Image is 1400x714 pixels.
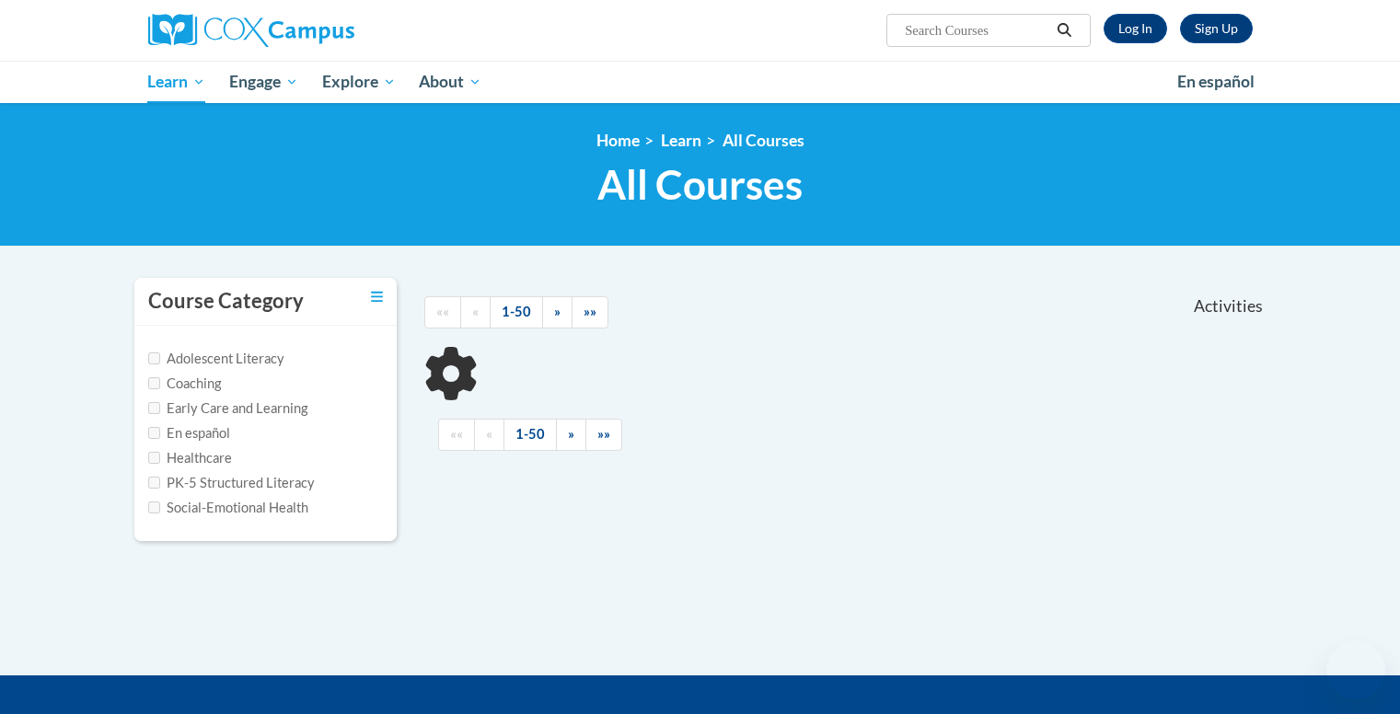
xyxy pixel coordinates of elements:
span: «« [436,304,449,319]
span: Activities [1194,296,1263,317]
input: Checkbox for Options [148,377,160,389]
input: Checkbox for Options [148,427,160,439]
span: « [486,426,492,442]
img: Cox Campus [148,14,354,47]
a: About [407,61,493,103]
span: En español [1177,72,1255,91]
button: Search [1050,19,1078,41]
a: Previous [460,296,491,328]
a: Cox Campus [148,14,498,47]
a: Home [596,131,640,150]
h3: Course Category [148,287,304,316]
label: Healthcare [148,448,232,468]
a: Begining [438,419,475,451]
a: All Courses [723,131,804,150]
input: Checkbox for Options [148,477,160,489]
span: About [419,71,481,93]
iframe: Button to launch messaging window [1326,640,1385,699]
span: All Courses [597,160,803,209]
a: Learn [661,131,701,150]
span: Engage [229,71,298,93]
label: Coaching [148,374,221,394]
label: Early Care and Learning [148,398,307,419]
label: En español [148,423,230,443]
span: Explore [322,71,396,93]
span: «« [450,426,463,442]
a: 1-50 [490,296,543,328]
input: Search Courses [903,19,1050,41]
span: »» [597,426,610,442]
input: Checkbox for Options [148,501,160,513]
input: Checkbox for Options [148,352,160,364]
a: Engage [217,61,310,103]
span: » [568,426,574,442]
span: Learn [147,71,205,93]
a: En español [1165,63,1267,101]
a: Learn [136,61,218,103]
input: Checkbox for Options [148,402,160,414]
label: Social-Emotional Health [148,498,308,518]
a: Register [1180,14,1253,43]
a: Next [542,296,573,328]
span: « [472,304,479,319]
span: » [554,304,561,319]
a: End [585,419,622,451]
a: Log In [1104,14,1167,43]
div: Main menu [121,61,1280,103]
a: Explore [310,61,408,103]
a: 1-50 [503,419,557,451]
a: Next [556,419,586,451]
a: Begining [424,296,461,328]
label: Adolescent Literacy [148,349,284,369]
label: PK-5 Structured Literacy [148,473,315,493]
span: »» [584,304,596,319]
a: Toggle collapse [371,287,383,307]
a: Previous [474,419,504,451]
a: End [572,296,608,328]
input: Checkbox for Options [148,452,160,464]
